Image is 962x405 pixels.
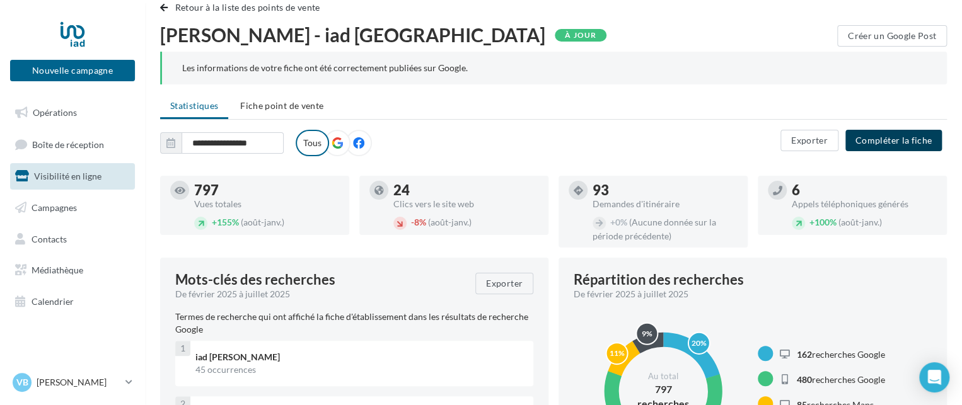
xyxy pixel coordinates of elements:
[32,202,77,213] span: Campagnes
[175,341,190,356] div: 1
[393,183,538,197] div: 24
[194,183,339,197] div: 797
[428,217,472,227] span: (août-janv.)
[8,100,137,126] a: Opérations
[837,25,947,47] button: Créer un Google Post
[8,163,137,190] a: Visibilité en ligne
[475,273,533,294] button: Exporter
[411,217,426,227] span: 8%
[32,265,83,275] span: Médiathèque
[175,2,320,13] span: Retour à la liste des points de vente
[212,217,239,227] span: 155%
[10,60,135,81] button: Nouvelle campagne
[574,273,744,287] div: Répartition des recherches
[845,130,942,151] button: Compléter la fiche
[610,217,627,227] span: 0%
[555,29,606,42] div: À jour
[610,217,615,227] span: +
[37,376,120,389] p: [PERSON_NAME]
[840,134,947,145] a: Compléter la fiche
[195,351,523,363] div: iad [PERSON_NAME]
[240,100,323,111] span: Fiche point de vente
[792,200,937,208] div: Appels téléphoniques générés
[160,25,545,44] span: [PERSON_NAME] - iad [GEOGRAPHIC_DATA]
[797,348,812,359] span: 162
[194,200,339,208] div: Vues totales
[175,288,465,300] div: De février 2025 à juillet 2025
[16,376,28,389] span: VB
[296,130,329,156] label: Tous
[32,233,67,244] span: Contacts
[393,200,538,208] div: Clics vers le site web
[574,288,922,300] div: De février 2025 à juillet 2025
[8,288,137,315] a: Calendrier
[241,217,284,227] span: (août-janv.)
[212,217,217,227] span: +
[797,374,812,384] span: 480
[8,257,137,283] a: Médiathèque
[593,217,716,241] span: (Aucune donnée sur la période précédente)
[838,217,882,227] span: (août-janv.)
[32,139,104,149] span: Boîte de réception
[175,311,533,336] p: Termes de recherche qui ont affiché la fiche d'établissement dans les résultats de recherche Google
[593,200,738,208] div: Demandes d'itinéraire
[32,296,74,307] span: Calendrier
[10,370,135,394] a: VB [PERSON_NAME]
[34,171,101,181] span: Visibilité en ligne
[780,130,838,151] button: Exporter
[809,217,837,227] span: 100%
[195,363,523,376] div: 45 occurrences
[33,107,77,118] span: Opérations
[797,374,885,384] span: recherches Google
[809,217,814,227] span: +
[411,217,414,227] span: -
[797,348,885,359] span: recherches Google
[8,131,137,158] a: Boîte de réception
[593,183,738,197] div: 93
[182,62,927,74] div: Les informations de votre fiche ont été correctement publiées sur Google.
[8,195,137,221] a: Campagnes
[919,362,949,392] div: Open Intercom Messenger
[8,226,137,253] a: Contacts
[175,273,335,287] span: Mots-clés des recherches
[792,183,937,197] div: 6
